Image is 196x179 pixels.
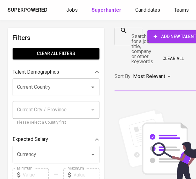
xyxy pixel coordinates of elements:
[92,7,121,13] b: Superhunter
[135,6,161,14] a: Candidates
[135,7,160,13] span: Candidates
[66,7,78,13] span: Jobs
[92,6,123,14] a: Superhunter
[17,120,95,126] p: Please select a Country first
[8,7,49,14] a: Superpowered
[66,6,79,14] a: Jobs
[13,66,99,78] div: Talent Demographics
[18,50,94,58] span: Clear All filters
[13,133,99,146] div: Expected Salary
[162,55,184,63] span: Clear All
[8,7,48,14] div: Superpowered
[115,73,131,80] p: Sort By
[13,48,99,59] button: Clear All filters
[88,150,97,159] button: Open
[160,53,186,64] button: Clear All
[88,83,97,92] button: Open
[133,71,173,82] div: Most Relevant
[13,33,99,43] h6: Filters
[133,73,165,80] p: Most Relevant
[174,6,190,14] a: Teams
[13,136,48,143] p: Expected Salary
[174,7,189,13] span: Teams
[13,68,59,76] p: Talent Demographics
